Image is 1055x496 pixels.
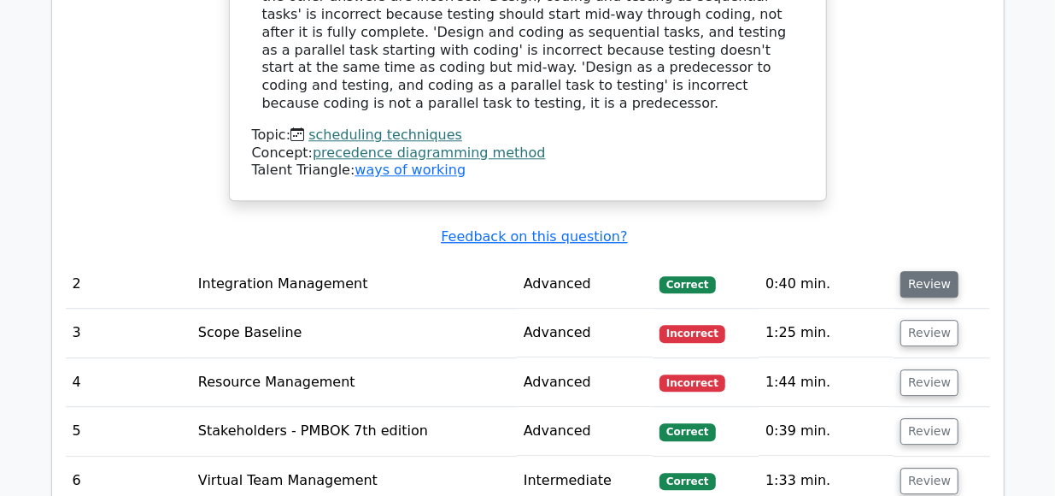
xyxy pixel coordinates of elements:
[659,276,715,293] span: Correct
[355,162,466,178] a: ways of working
[900,320,958,346] button: Review
[517,407,653,456] td: Advanced
[517,260,653,309] td: Advanced
[308,127,462,143] a: scheduling techniques
[66,309,191,357] td: 3
[313,145,545,161] a: precedence diagramming method
[66,407,191,456] td: 5
[252,127,804,180] div: Talent Triangle:
[517,309,653,357] td: Advanced
[191,309,517,357] td: Scope Baseline
[517,358,653,407] td: Advanced
[191,358,517,407] td: Resource Management
[66,260,191,309] td: 2
[659,325,725,342] span: Incorrect
[659,375,725,392] span: Incorrect
[759,358,894,407] td: 1:44 min.
[759,260,894,309] td: 0:40 min.
[659,473,715,490] span: Correct
[759,407,894,456] td: 0:39 min.
[66,358,191,407] td: 4
[759,309,894,357] td: 1:25 min.
[900,468,958,494] button: Review
[659,423,715,440] span: Correct
[191,260,517,309] td: Integration Management
[252,127,804,145] div: Topic:
[191,407,517,456] td: Stakeholders - PMBOK 7th edition
[900,369,958,396] button: Review
[252,145,804,162] div: Concept:
[900,418,958,445] button: Review
[441,228,627,245] a: Feedback on this question?
[900,271,958,298] button: Review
